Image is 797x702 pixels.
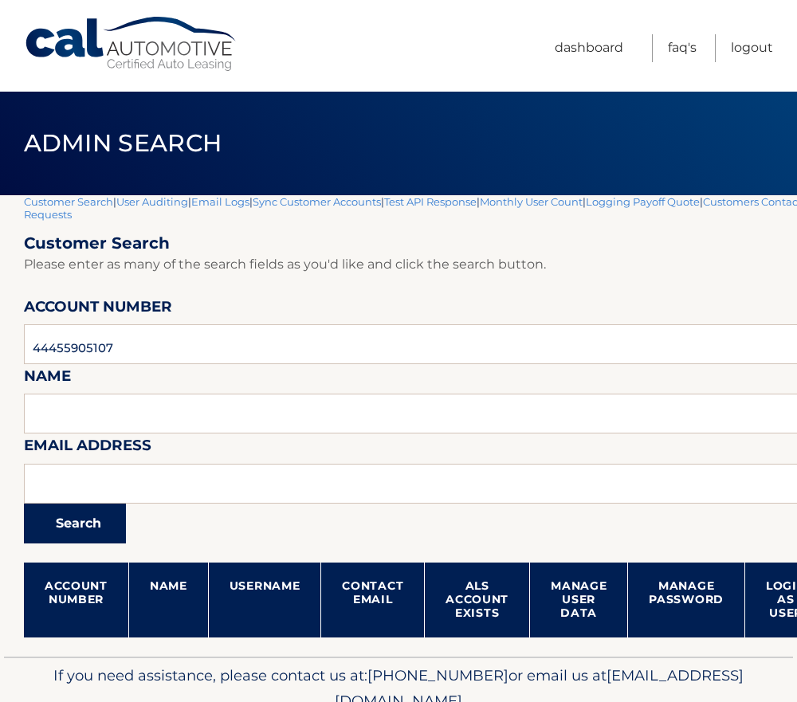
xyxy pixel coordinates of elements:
[208,563,321,637] th: Username
[586,195,700,208] a: Logging Payoff Quote
[731,34,773,62] a: Logout
[24,195,113,208] a: Customer Search
[24,504,126,543] button: Search
[24,563,128,637] th: Account Number
[24,433,151,463] label: Email Address
[425,563,530,637] th: ALS Account Exists
[24,128,222,158] span: Admin Search
[628,563,745,637] th: Manage Password
[253,195,381,208] a: Sync Customer Accounts
[321,563,425,637] th: Contact Email
[24,364,71,394] label: Name
[480,195,583,208] a: Monthly User Count
[128,563,208,637] th: Name
[384,195,477,208] a: Test API Response
[668,34,697,62] a: FAQ's
[24,295,172,324] label: Account Number
[530,563,628,637] th: Manage User Data
[191,195,249,208] a: Email Logs
[555,34,623,62] a: Dashboard
[116,195,188,208] a: User Auditing
[367,666,508,684] span: [PHONE_NUMBER]
[24,16,239,73] a: Cal Automotive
